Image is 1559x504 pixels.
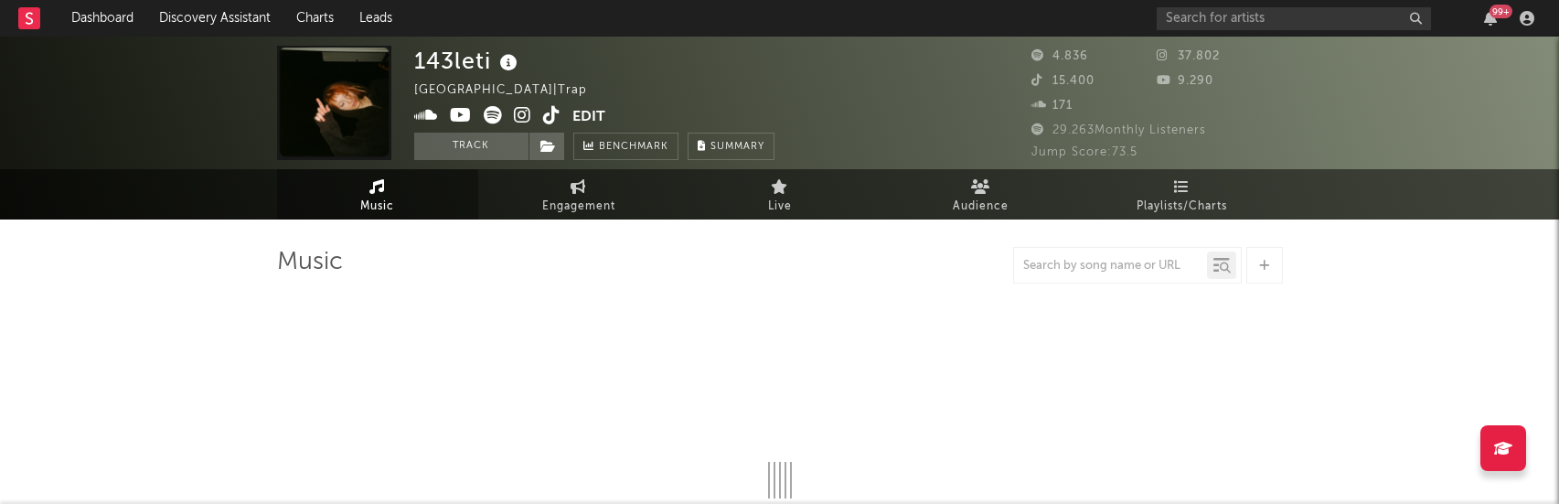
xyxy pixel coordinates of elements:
[277,169,478,220] a: Music
[1031,124,1206,136] span: 29.263 Monthly Listeners
[1031,50,1088,62] span: 4.836
[414,133,529,160] button: Track
[1157,75,1213,87] span: 9.290
[599,136,668,158] span: Benchmark
[573,133,678,160] a: Benchmark
[414,46,522,76] div: 143leti
[1157,7,1431,30] input: Search for artists
[478,169,679,220] a: Engagement
[881,169,1082,220] a: Audience
[1031,100,1073,112] span: 171
[414,80,608,102] div: [GEOGRAPHIC_DATA] | Trap
[1490,5,1512,18] div: 99 +
[1082,169,1283,220] a: Playlists/Charts
[1484,11,1497,26] button: 99+
[1031,146,1137,158] span: Jump Score: 73.5
[688,133,774,160] button: Summary
[679,169,881,220] a: Live
[360,196,394,218] span: Music
[1031,75,1095,87] span: 15.400
[542,196,615,218] span: Engagement
[1157,50,1220,62] span: 37.802
[572,106,605,129] button: Edit
[1014,259,1207,273] input: Search by song name or URL
[768,196,792,218] span: Live
[710,142,764,152] span: Summary
[1137,196,1227,218] span: Playlists/Charts
[953,196,1009,218] span: Audience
